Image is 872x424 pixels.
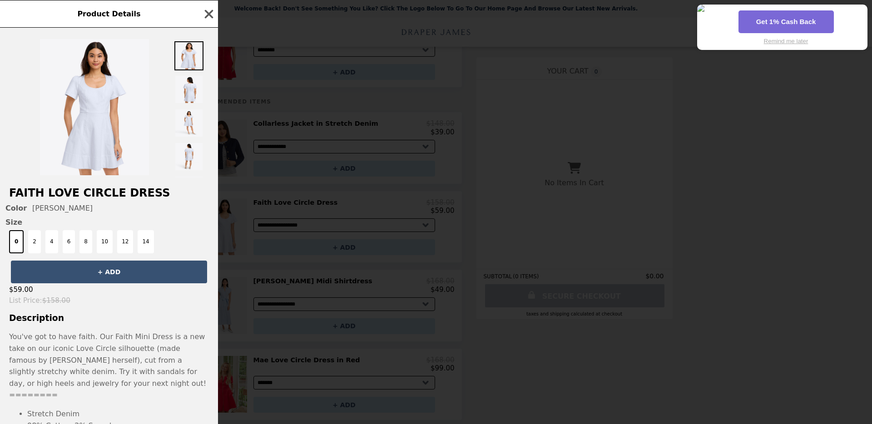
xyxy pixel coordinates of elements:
img: Thumbnail 5 [174,176,203,205]
li: Stretch Denim [27,408,209,420]
span: Color [5,204,27,212]
button: 10 [97,230,113,253]
button: 4 [45,230,58,253]
button: + ADD [11,261,207,283]
button: 14 [138,230,154,253]
img: Thumbnail 2 [174,75,203,104]
button: 6 [63,230,75,253]
img: Thumbnail 3 [174,108,203,138]
img: Thumbnail 4 [174,142,203,171]
button: 12 [117,230,133,253]
span: Product Details [77,10,140,18]
img: Thumbnail 1 [174,41,203,70]
button: 8 [79,230,92,253]
button: 2 [28,230,41,253]
span: Size [5,218,213,227]
p: ======== [9,389,209,401]
button: 0 [9,230,24,253]
span: $158.00 [42,296,70,305]
div: [PERSON_NAME] [5,204,213,212]
img: Magnolia White / 0 [40,39,149,175]
p: You've got to have faith. Our Faith Mini Dress is a new take on our iconic Love Circle silhouette... [9,331,209,389]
